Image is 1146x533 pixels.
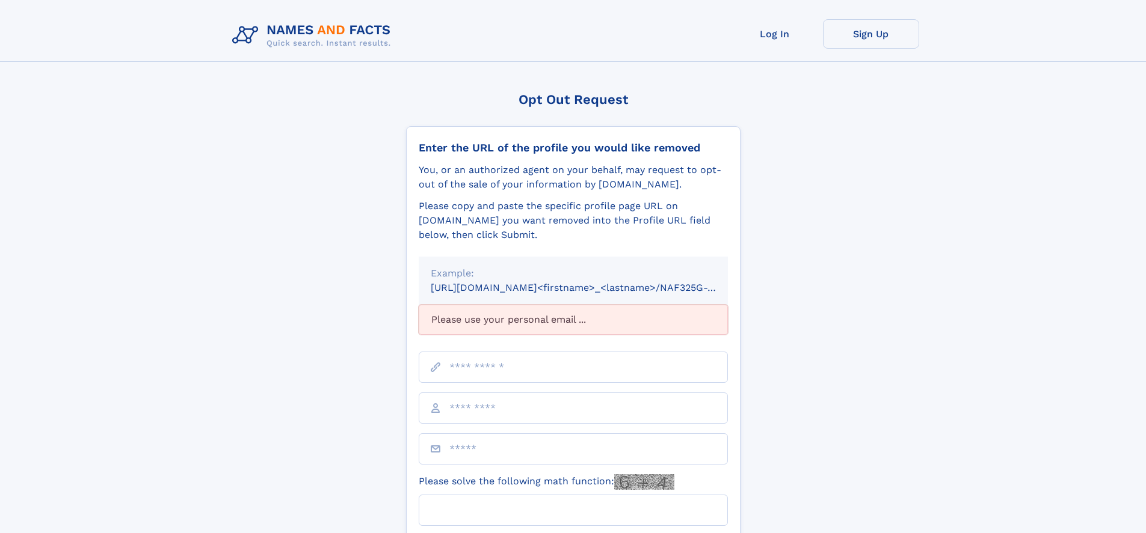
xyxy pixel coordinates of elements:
div: Enter the URL of the profile you would like removed [419,141,728,154]
label: Please solve the following math function: [419,474,674,490]
div: Opt Out Request [406,92,741,107]
div: Please copy and paste the specific profile page URL on [DOMAIN_NAME] you want removed into the Pr... [419,199,728,242]
small: [URL][DOMAIN_NAME]<firstname>_<lastname>/NAF325G-xxxxxxxx [431,282,751,293]
img: Logo Names and Facts [227,19,401,52]
div: Example: [431,266,716,281]
div: Please use your personal email ... [419,305,728,335]
div: You, or an authorized agent on your behalf, may request to opt-out of the sale of your informatio... [419,163,728,192]
a: Sign Up [823,19,919,49]
a: Log In [727,19,823,49]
